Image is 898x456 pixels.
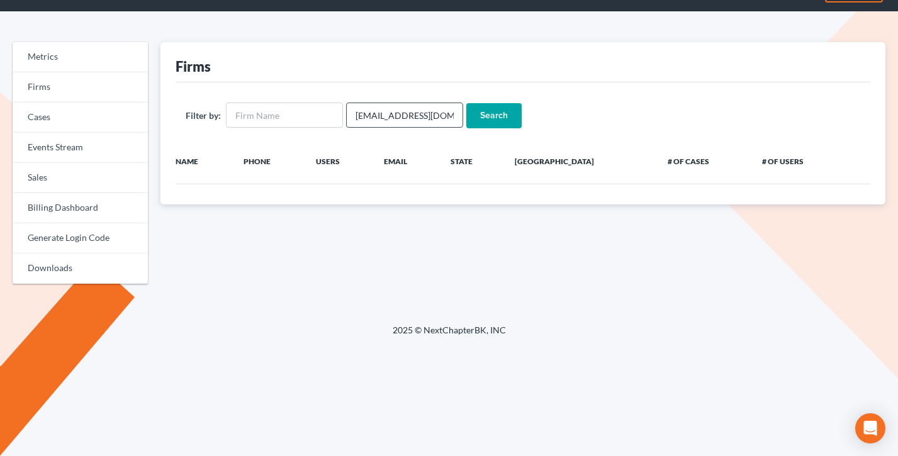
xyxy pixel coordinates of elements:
[374,148,441,174] th: Email
[160,148,234,174] th: Name
[13,42,148,72] a: Metrics
[466,103,522,128] input: Search
[13,163,148,193] a: Sales
[186,109,221,122] label: Filter by:
[306,148,373,174] th: Users
[658,148,752,174] th: # of Cases
[91,324,808,347] div: 2025 © NextChapterBK, INC
[176,57,211,75] div: Firms
[752,148,846,174] th: # of Users
[13,223,148,253] a: Generate Login Code
[233,148,306,174] th: Phone
[855,413,885,443] div: Open Intercom Messenger
[441,148,505,174] th: State
[346,103,463,128] input: Users
[13,193,148,223] a: Billing Dashboard
[13,133,148,163] a: Events Stream
[13,253,148,284] a: Downloads
[13,72,148,103] a: Firms
[505,148,657,174] th: [GEOGRAPHIC_DATA]
[226,103,343,128] input: Firm Name
[13,103,148,133] a: Cases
